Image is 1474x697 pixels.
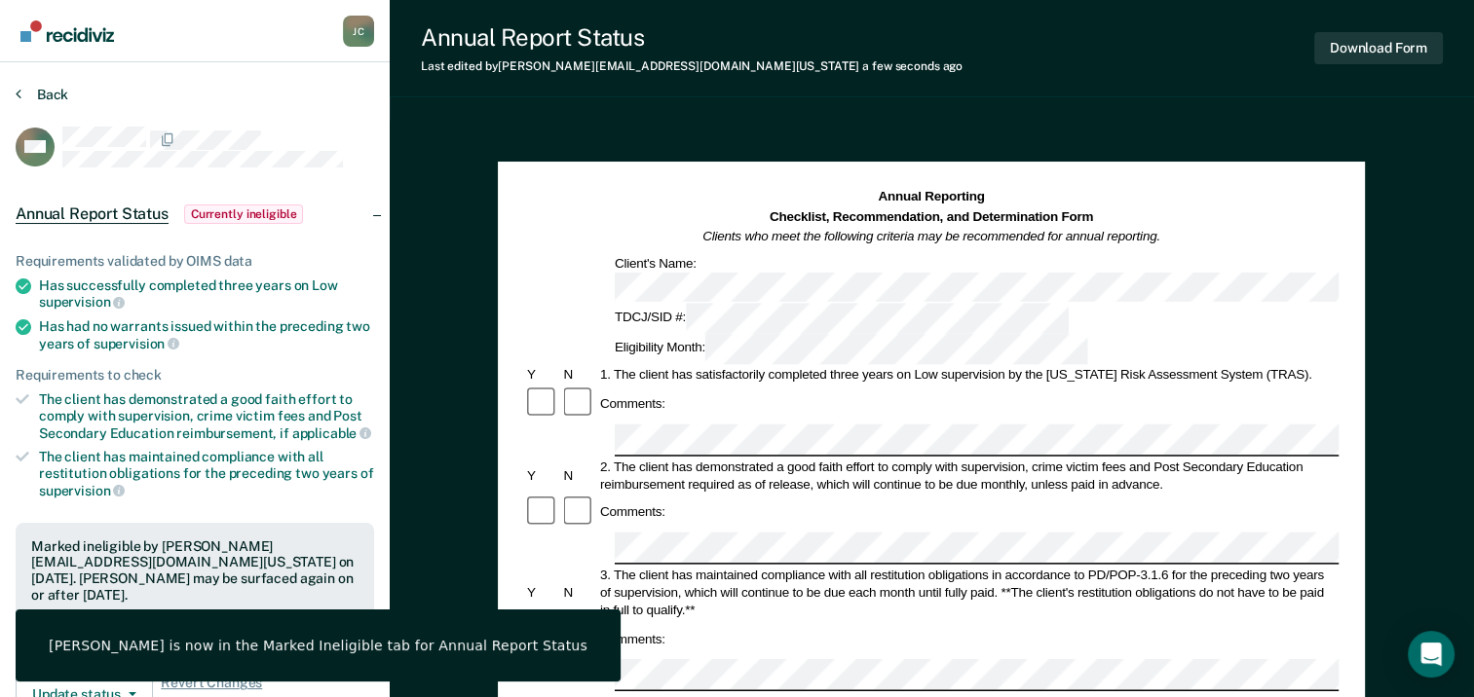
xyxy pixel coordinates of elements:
button: Download Form [1314,32,1443,64]
span: supervision [39,294,125,310]
div: Annual Report Status [421,23,963,52]
div: 2. The client has demonstrated a good faith effort to comply with supervision, crime victim fees ... [597,458,1339,493]
div: J C [343,16,374,47]
div: Y [524,583,560,601]
div: Requirements validated by OIMS data [16,253,374,270]
div: 3. The client has maintained compliance with all restitution obligations in accordance to PD/POP-... [597,566,1339,618]
span: supervision [94,336,179,351]
div: N [561,466,597,484]
div: Last edited by [PERSON_NAME][EMAIL_ADDRESS][DOMAIN_NAME][US_STATE] [421,59,963,73]
div: Has had no warrants issued within the preceding two years of [39,318,374,351]
div: N [561,366,597,384]
div: Comments: [597,630,668,647]
span: applicable [292,425,371,441]
span: Annual Report Status [16,204,169,224]
div: [PERSON_NAME] is now in the Marked Ineligible tab for Annual Report Status [49,637,587,654]
strong: Checklist, Recommendation, and Determination Form [770,209,1093,224]
div: The client has maintained compliance with all restitution obligations for the preceding two years of [39,449,374,498]
div: N [561,583,597,601]
div: 1. The client has satisfactorily completed three years on Low supervision by the [US_STATE] Risk ... [597,366,1339,384]
em: Clients who meet the following criteria may be recommended for annual reporting. [703,229,1161,243]
div: Comments: [597,395,668,413]
div: Eligibility Month: [612,334,1091,364]
span: a few seconds ago [862,59,963,73]
button: Profile dropdown button [343,16,374,47]
div: Y [524,466,560,484]
button: Back [16,86,68,103]
span: supervision [39,483,125,498]
strong: Annual Reporting [879,190,985,204]
div: Marked ineligible by [PERSON_NAME][EMAIL_ADDRESS][DOMAIN_NAME][US_STATE] on [DATE]. [PERSON_NAME]... [31,538,359,604]
span: Currently ineligible [184,204,304,224]
div: Has successfully completed three years on Low [39,277,374,311]
img: Recidiviz [20,20,114,42]
div: Y [524,366,560,384]
div: Requirements to check [16,367,374,384]
div: Comments: [597,503,668,521]
div: The client has demonstrated a good faith effort to comply with supervision, crime victim fees and... [39,391,374,441]
div: Open Intercom Messenger [1408,631,1455,678]
div: TDCJ/SID #: [612,304,1072,334]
